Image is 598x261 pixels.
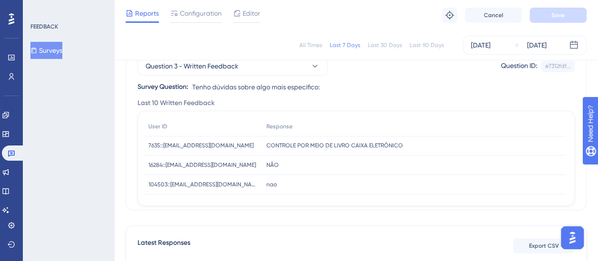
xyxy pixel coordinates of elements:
button: Question 3 - Written Feedback [137,57,328,76]
span: Save [551,11,565,19]
span: Export CSV [529,242,559,250]
span: 16284::[EMAIL_ADDRESS][DOMAIN_NAME] [148,161,256,169]
span: Tenho dúvidas sobre algo mais específico: [192,81,320,93]
span: nao [266,181,277,188]
span: CONTROLE POR MEIO DE LIVRO CAIXA ELETRÔNICO [266,142,403,149]
div: All Times [299,41,322,49]
button: Export CSV [513,238,575,253]
div: Survey Question: [137,81,188,93]
button: Cancel [465,8,522,23]
span: Need Help? [22,2,59,14]
iframe: UserGuiding AI Assistant Launcher [558,223,587,252]
div: Last 90 Days [410,41,444,49]
button: Save [529,8,587,23]
div: [DATE] [527,39,547,51]
div: Last 30 Days [368,41,402,49]
div: e7312fdf... [545,62,570,70]
span: Reports [135,8,159,19]
span: Last 10 Written Feedback [137,97,215,109]
button: Surveys [30,42,62,59]
span: Configuration [180,8,222,19]
div: Question ID: [501,60,537,72]
span: 7635::[EMAIL_ADDRESS][DOMAIN_NAME] [148,142,254,149]
span: User ID [148,123,167,130]
span: Question 3 - Written Feedback [146,60,238,72]
div: Last 7 Days [330,41,360,49]
span: NÃO [266,161,279,169]
div: FEEDBACK [30,23,58,30]
div: [DATE] [471,39,490,51]
span: Response [266,123,293,130]
span: Cancel [484,11,503,19]
span: Latest Responses [137,237,190,254]
span: Editor [243,8,260,19]
span: 104503::[EMAIL_ADDRESS][DOMAIN_NAME] [148,181,257,188]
